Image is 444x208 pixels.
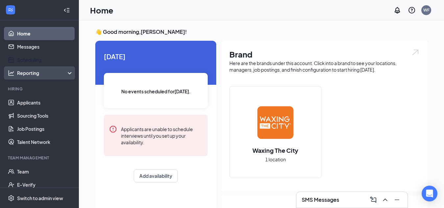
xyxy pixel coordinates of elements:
h2: Waxing The City [246,146,305,154]
a: Job Postings [17,122,73,135]
svg: Collapse [63,7,70,13]
div: Switch to admin view [17,195,63,201]
svg: QuestionInfo [408,6,416,14]
h3: SMS Messages [302,196,339,203]
svg: WorkstreamLogo [7,7,14,13]
button: ComposeMessage [368,195,379,205]
svg: Notifications [393,6,401,14]
svg: ChevronUp [381,196,389,204]
svg: ComposeMessage [369,196,377,204]
h1: Brand [229,49,420,60]
a: Applicants [17,96,73,109]
a: Sourcing Tools [17,109,73,122]
a: Scheduling [17,53,73,66]
span: No events scheduled for [DATE] . [121,88,191,95]
svg: Analysis [8,70,14,76]
div: Here are the brands under this account. Click into a brand to see your locations, managers, job p... [229,60,420,73]
h1: Home [90,5,113,16]
div: Applicants are unable to schedule interviews until you set up your availability. [121,125,202,146]
div: WF [423,7,430,13]
button: ChevronUp [380,195,390,205]
img: Waxing The City [254,102,296,144]
button: Add availability [134,169,178,182]
svg: Minimize [393,196,401,204]
div: Reporting [17,70,74,76]
a: Team [17,165,73,178]
a: E-Verify [17,178,73,191]
button: Minimize [392,195,402,205]
span: 1 location [265,156,286,163]
a: Messages [17,40,73,53]
div: Team Management [8,155,72,161]
svg: Settings [8,195,14,201]
span: [DATE] [104,51,208,61]
a: Talent Network [17,135,73,149]
a: Home [17,27,73,40]
h3: 👋 Good morning, [PERSON_NAME] ! [95,28,428,35]
div: Hiring [8,86,72,92]
svg: Error [109,125,117,133]
div: Open Intercom Messenger [422,186,437,201]
img: open.6027fd2a22e1237b5b06.svg [411,49,420,56]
